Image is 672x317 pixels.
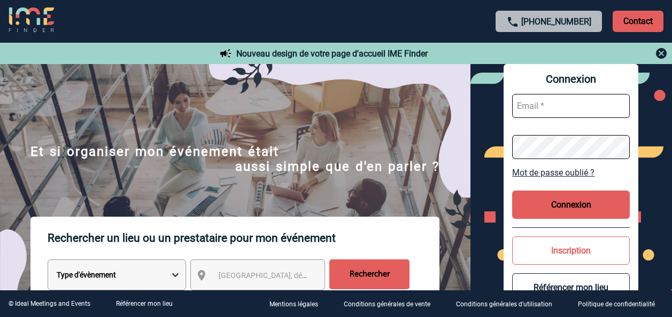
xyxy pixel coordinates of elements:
[48,217,439,259] p: Rechercher un lieu ou un prestataire pour mon événement
[613,11,663,32] p: Contact
[512,236,630,265] button: Inscription
[569,299,672,309] a: Politique de confidentialité
[512,168,630,178] a: Mot de passe oublié ?
[456,301,552,308] p: Conditions générales d'utilisation
[447,299,569,309] a: Conditions générales d'utilisation
[521,17,591,27] a: [PHONE_NUMBER]
[578,301,655,308] p: Politique de confidentialité
[512,94,630,118] input: Email *
[329,259,410,289] input: Rechercher
[116,300,173,307] a: Référencer mon lieu
[219,271,367,280] span: [GEOGRAPHIC_DATA], département, région...
[512,191,630,219] button: Connexion
[506,15,519,28] img: call-24-px.png
[261,299,335,309] a: Mentions légales
[344,301,430,308] p: Conditions générales de vente
[9,300,90,307] div: © Ideal Meetings and Events
[269,301,318,308] p: Mentions légales
[335,299,447,309] a: Conditions générales de vente
[512,73,630,85] span: Connexion
[512,273,630,302] button: Référencer mon lieu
